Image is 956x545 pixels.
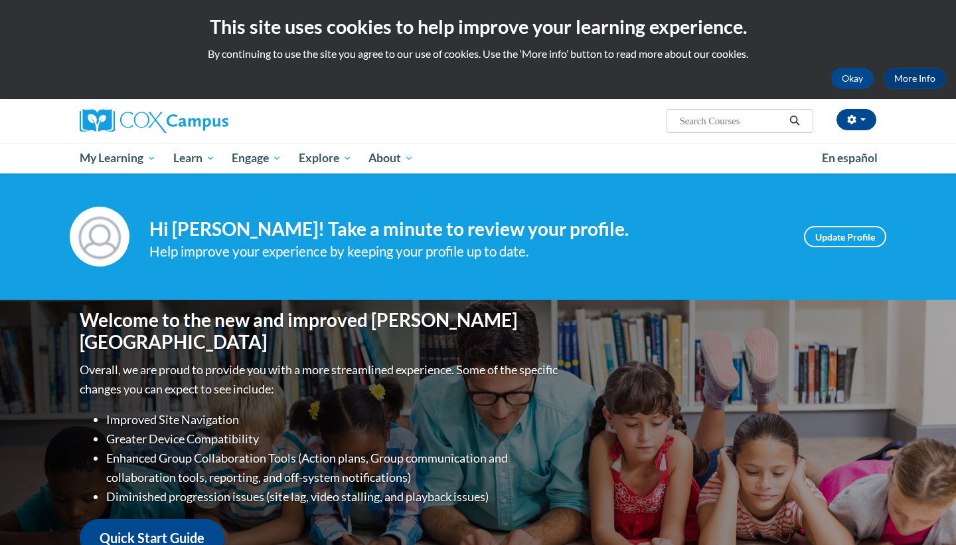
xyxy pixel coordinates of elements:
[903,492,945,534] iframe: Button to launch messaging window
[299,150,352,166] span: Explore
[106,487,561,506] li: Diminished progression issues (site lag, video stalling, and playback issues)
[223,143,290,173] a: Engage
[368,150,414,166] span: About
[106,449,561,487] li: Enhanced Group Collaboration Tools (Action plans, Group communication and collaboration tools, re...
[80,360,561,399] p: Overall, we are proud to provide you with a more streamlined experience. Some of the specific cha...
[149,218,784,241] h4: Hi [PERSON_NAME]! Take a minute to review your profile.
[678,113,785,129] input: Search Courses
[804,226,886,247] a: Update Profile
[149,241,784,263] div: Help improve your experience by keeping your profile up to date.
[80,150,156,166] span: My Learning
[173,150,215,166] span: Learn
[165,143,224,173] a: Learn
[884,68,946,89] a: More Info
[70,207,129,267] img: Profile Image
[71,143,165,173] a: My Learning
[106,429,561,449] li: Greater Device Compatibility
[831,68,874,89] button: Okay
[80,109,228,133] img: Cox Campus
[232,150,281,166] span: Engage
[836,109,876,130] button: Account Settings
[360,143,423,173] a: About
[290,143,360,173] a: Explore
[60,143,896,173] div: Main menu
[813,144,886,172] a: En español
[822,151,878,165] span: En español
[785,113,805,129] button: Search
[80,109,332,133] a: Cox Campus
[106,410,561,429] li: Improved Site Navigation
[10,13,946,40] h2: This site uses cookies to help improve your learning experience.
[10,47,946,61] p: By continuing to use the site you agree to our use of cookies. Use the ‘More info’ button to read...
[80,309,561,354] h1: Welcome to the new and improved [PERSON_NAME][GEOGRAPHIC_DATA]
